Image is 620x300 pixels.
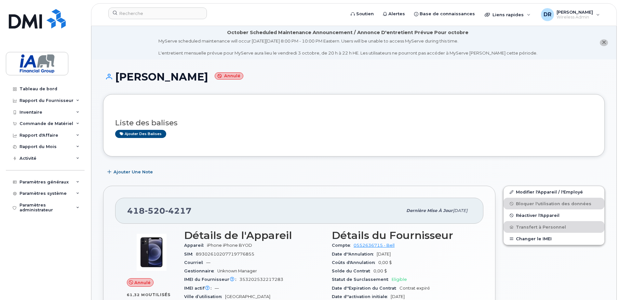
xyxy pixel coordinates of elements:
[504,209,604,221] button: Réactiver l'Appareil
[504,233,604,244] button: Changer le IMEI
[332,230,472,241] h3: Détails du Fournisseur
[132,233,171,272] img: image20231002-3703462-15mqxqi.jpeg
[516,213,559,218] span: Réactiver l'Appareil
[373,269,387,273] span: 0,00 $
[332,243,354,248] span: Compte
[115,130,166,138] a: Ajouter des balises
[391,294,405,299] span: [DATE]
[184,269,217,273] span: Gestionnaire
[184,252,196,256] span: SIM
[332,286,399,291] span: Date d''Expiration du Contrat
[114,169,153,175] span: Ajouter une Note
[377,252,391,256] span: [DATE]
[184,243,207,248] span: Appareil
[354,243,395,248] a: 0552636715 - Bell
[504,186,604,198] a: Modifier l'Appareil / l'Employé
[406,208,453,213] span: Dernière mise à jour
[184,277,239,282] span: IMEI du Fournisseur
[115,119,593,127] h3: Liste des balises
[600,39,608,46] button: close notification
[165,206,192,216] span: 4217
[149,292,170,297] span: utilisés
[225,294,270,299] span: [GEOGRAPHIC_DATA]
[217,269,257,273] span: Unknown Manager
[453,208,467,213] span: [DATE]
[215,286,219,291] span: —
[184,230,324,241] h3: Détails de l'Appareil
[504,221,604,233] button: Transfert à Personnel
[196,252,254,256] span: 89302610207719776855
[332,260,378,265] span: Coûts d'Annulation
[206,260,210,265] span: —
[227,29,468,36] div: October Scheduled Maintenance Announcement / Annonce D'entretient Prévue Pour octobre
[504,198,604,209] button: Bloquer l'utilisation des données
[127,293,149,297] span: 61,32 Mo
[332,269,373,273] span: Solde du Contrat
[392,277,407,282] span: Eligible
[134,280,151,286] span: Annulé
[103,71,605,82] h1: [PERSON_NAME]
[399,286,430,291] span: Contrat expiré
[145,206,165,216] span: 520
[215,72,243,80] small: Annulé
[332,252,377,256] span: Date d''Annulation
[103,166,158,178] button: Ajouter une Note
[332,294,391,299] span: Date d''activation initiale
[378,260,392,265] span: 0,00 $
[332,277,392,282] span: Statut de Surclassement
[207,243,252,248] span: iPhone iPhone BYOD
[184,260,206,265] span: Courriel
[239,277,283,282] span: 353202532217283
[127,206,192,216] span: 418
[184,286,215,291] span: IMEI actif
[184,294,225,299] span: Ville d’utilisation
[158,38,537,56] div: MyServe scheduled maintenance will occur [DATE][DATE] 8:00 PM - 10:00 PM Eastern. Users will be u...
